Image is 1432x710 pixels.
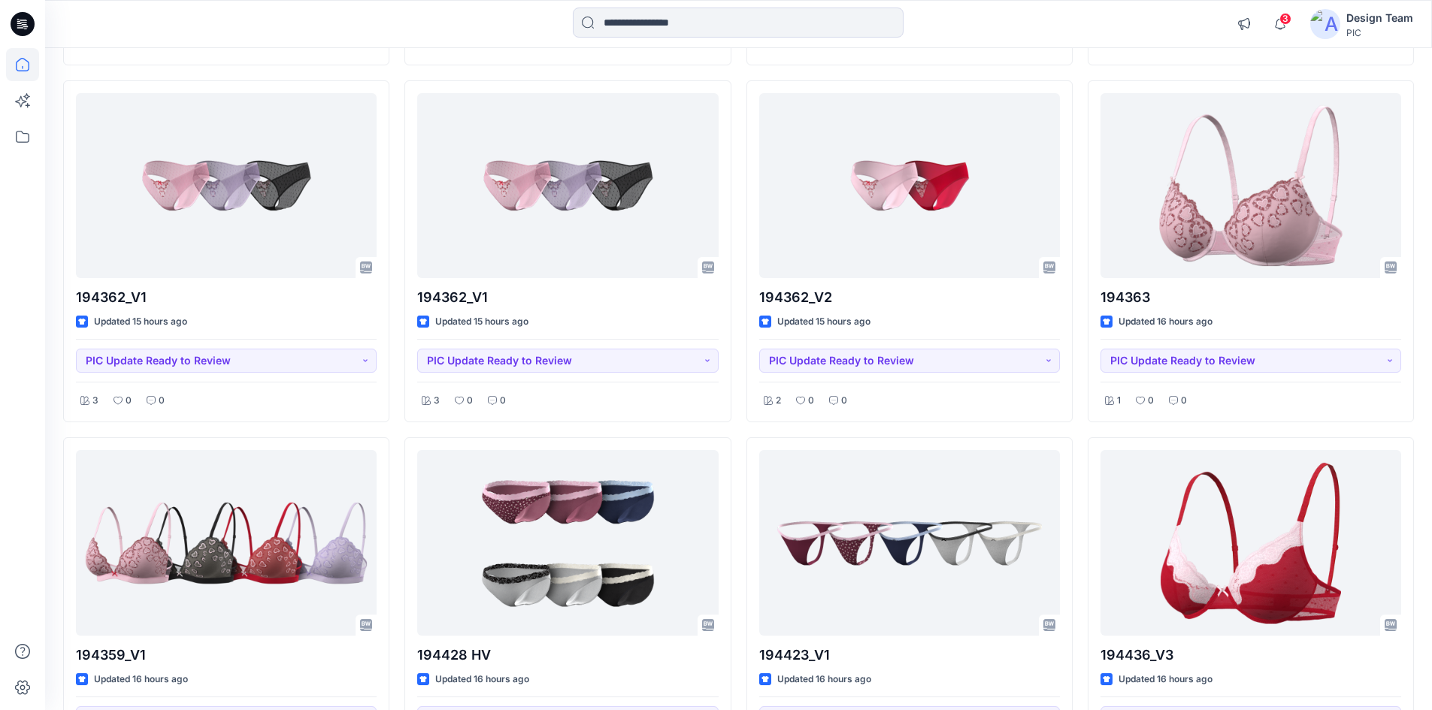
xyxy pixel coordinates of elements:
[76,450,377,636] a: 194359_V1
[76,645,377,666] p: 194359_V1
[776,393,781,409] p: 2
[759,450,1060,636] a: 194423_V1
[500,393,506,409] p: 0
[759,287,1060,308] p: 194362_V2
[1279,13,1291,25] span: 3
[76,93,377,279] a: 194362_V1
[434,393,440,409] p: 3
[1119,314,1213,330] p: Updated 16 hours ago
[467,393,473,409] p: 0
[1148,393,1154,409] p: 0
[435,672,529,687] p: Updated 16 hours ago
[1119,672,1213,687] p: Updated 16 hours ago
[1181,393,1187,409] p: 0
[76,287,377,308] p: 194362_V1
[435,314,528,330] p: Updated 15 hours ago
[759,645,1060,666] p: 194423_V1
[1100,287,1401,308] p: 194363
[777,314,870,330] p: Updated 15 hours ago
[417,287,718,308] p: 194362_V1
[417,450,718,636] a: 194428 HV
[417,93,718,279] a: 194362_V1
[417,645,718,666] p: 194428 HV
[759,93,1060,279] a: 194362_V2
[92,393,98,409] p: 3
[808,393,814,409] p: 0
[126,393,132,409] p: 0
[1117,393,1121,409] p: 1
[1100,93,1401,279] a: 194363
[777,672,871,687] p: Updated 16 hours ago
[841,393,847,409] p: 0
[1346,27,1413,38] div: PIC
[94,314,187,330] p: Updated 15 hours ago
[159,393,165,409] p: 0
[1346,9,1413,27] div: Design Team
[1100,450,1401,636] a: 194436_V3
[94,672,188,687] p: Updated 16 hours ago
[1100,645,1401,666] p: 194436_V3
[1310,9,1340,39] img: avatar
